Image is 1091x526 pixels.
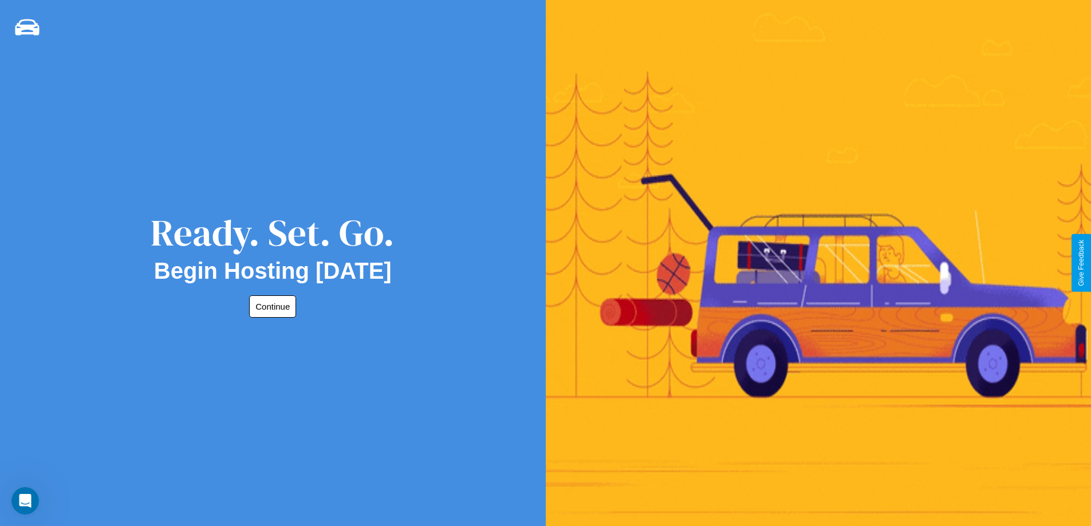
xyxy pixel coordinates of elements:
div: Give Feedback [1077,240,1085,286]
iframe: Intercom live chat [11,487,39,515]
button: Continue [249,295,296,318]
div: Ready. Set. Go. [151,207,395,258]
h2: Begin Hosting [DATE] [154,258,392,284]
